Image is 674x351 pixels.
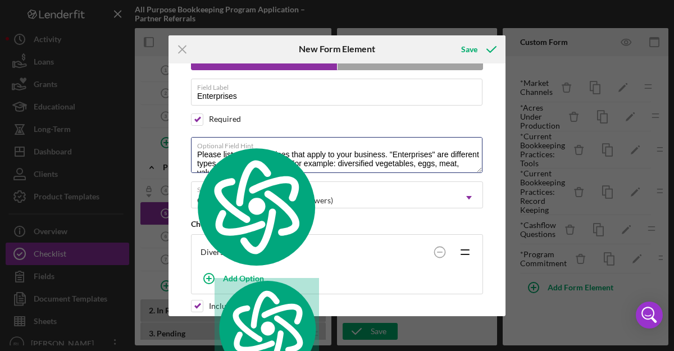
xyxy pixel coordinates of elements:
[9,9,115,84] div: The following questions will help our team to get a better understanding of your current practice...
[636,302,663,329] div: Open Intercom Messenger
[9,9,115,84] body: Rich Text Area. Press ALT-0 for help.
[191,137,482,173] textarea: Please list ALL enterprises that apply to your business. "Enterprises" are different types of rev...
[450,38,505,61] button: Save
[191,219,256,229] b: Checkbox Options
[299,44,375,54] h6: New Form Element
[194,267,480,289] button: Add Option
[197,138,482,150] label: Optional Field Hint
[197,79,482,92] label: Field Label
[209,115,241,124] div: Required
[192,145,319,268] img: logo.svg
[461,38,477,61] div: Save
